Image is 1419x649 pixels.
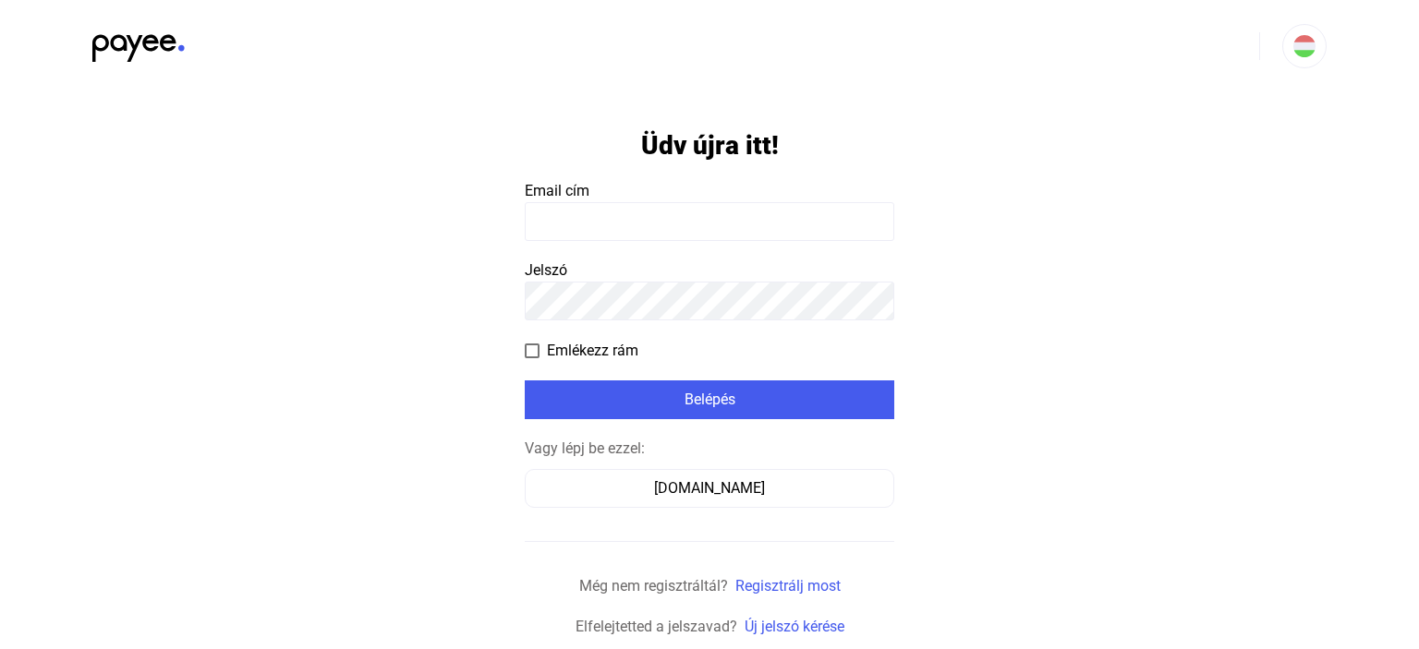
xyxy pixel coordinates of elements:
[1282,24,1327,68] button: HU
[92,24,185,62] img: black-payee-blue-dot.svg
[576,618,737,635] span: Elfelejtetted a jelszavad?
[525,182,589,199] span: Email cím
[530,389,889,411] div: Belépés
[525,438,894,460] div: Vagy lépj be ezzel:
[735,577,841,595] a: Regisztrálj most
[525,261,567,279] span: Jelszó
[525,380,894,419] button: Belépés
[525,469,894,508] button: [DOMAIN_NAME]
[641,129,779,162] h1: Üdv újra itt!
[547,340,638,362] span: Emlékezz rám
[525,479,894,497] a: [DOMAIN_NAME]
[1293,35,1316,57] img: HU
[531,477,888,499] div: [DOMAIN_NAME]
[579,577,728,595] span: Még nem regisztráltál?
[745,618,844,635] a: Új jelszó kérése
